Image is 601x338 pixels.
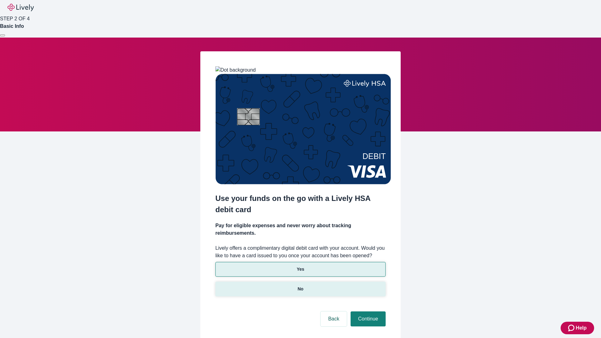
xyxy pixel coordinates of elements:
[215,244,386,259] label: Lively offers a complimentary digital debit card with your account. Would you like to have a card...
[215,193,386,215] h2: Use your funds on the go with a Lively HSA debit card
[576,324,587,332] span: Help
[8,4,34,11] img: Lively
[568,324,576,332] svg: Zendesk support icon
[298,286,304,292] p: No
[215,282,386,296] button: No
[215,74,391,184] img: Debit card
[215,66,256,74] img: Dot background
[297,266,304,273] p: Yes
[215,262,386,277] button: Yes
[351,311,386,326] button: Continue
[561,322,594,334] button: Zendesk support iconHelp
[321,311,347,326] button: Back
[215,222,386,237] h4: Pay for eligible expenses and never worry about tracking reimbursements.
